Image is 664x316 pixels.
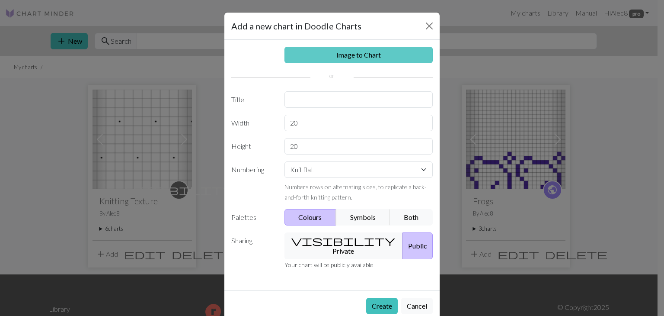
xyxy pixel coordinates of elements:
[336,209,390,226] button: Symbols
[401,298,433,314] button: Cancel
[390,209,433,226] button: Both
[284,183,427,201] small: Numbers rows on alternating sides, to replicate a back-and-forth knitting pattern.
[402,232,433,259] button: Public
[226,138,279,155] label: Height
[226,115,279,131] label: Width
[226,209,279,226] label: Palettes
[291,235,395,247] span: visibility
[366,298,398,314] button: Create
[226,232,279,259] label: Sharing
[284,209,337,226] button: Colours
[226,161,279,202] label: Numbering
[231,19,361,32] h5: Add a new chart in Doodle Charts
[284,47,433,63] a: Image to Chart
[284,261,373,268] small: Your chart will be publicly available
[422,19,436,33] button: Close
[226,91,279,108] label: Title
[284,232,403,259] button: Private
